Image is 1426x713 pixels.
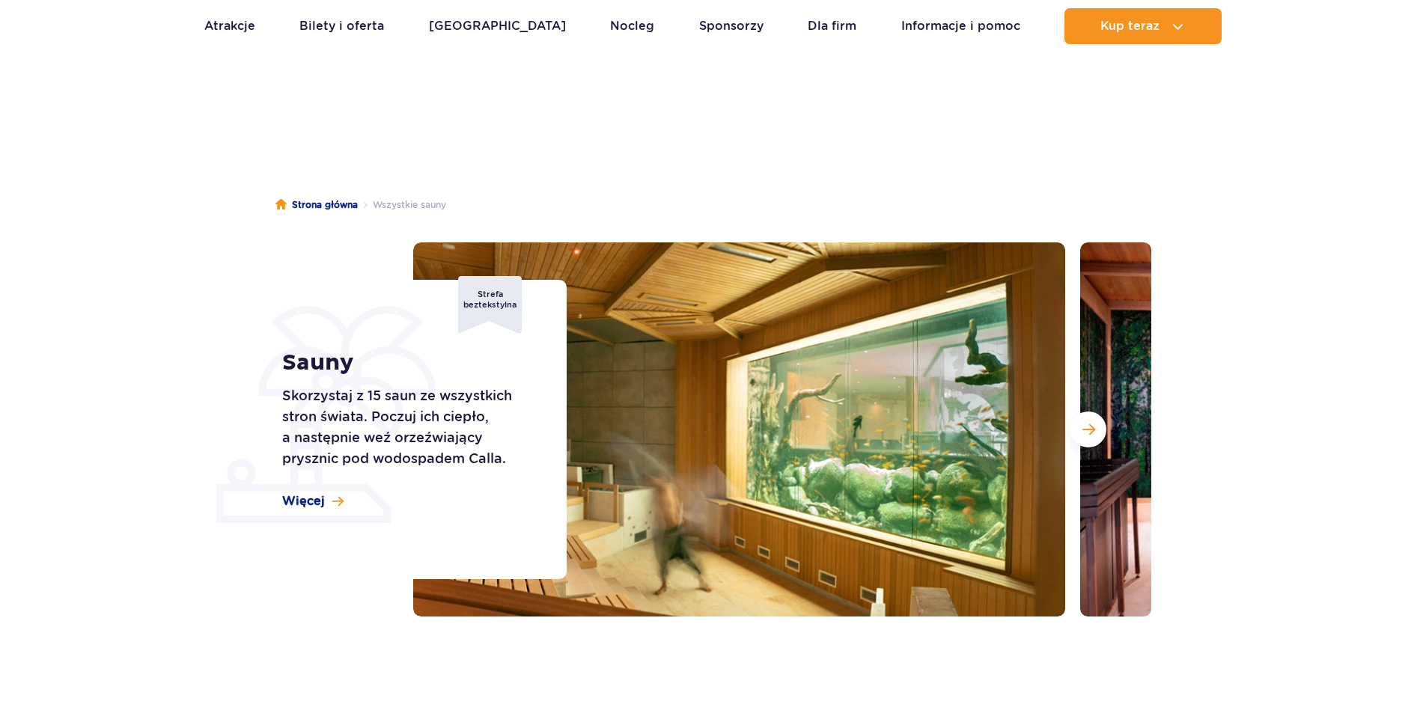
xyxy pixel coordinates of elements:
h1: Sauny [282,349,533,376]
a: Atrakcje [204,8,255,44]
span: Kup teraz [1100,19,1160,33]
a: Nocleg [610,8,654,44]
button: Następny slajd [1070,411,1106,447]
li: Wszystkie sauny [358,198,446,212]
a: [GEOGRAPHIC_DATA] [429,8,566,44]
a: Bilety i oferta [299,8,384,44]
span: Więcej [282,493,325,509]
button: Kup teraz [1064,8,1222,44]
a: Dla firm [808,8,856,44]
p: Skorzystaj z 15 saun ze wszystkich stron świata. Poczuj ich ciepło, a następnie weź orzeźwiający ... [282,385,533,469]
a: Informacje i pomoc [901,8,1020,44]
div: Strefa beztekstylna [458,276,522,334]
a: Więcej [282,493,344,509]
a: Strona główna [275,198,358,212]
img: Sauna w strefie Relax z dużym akwarium na ścianie, przytulne wnętrze i drewniane ławki [413,242,1065,616]
a: Sponsorzy [699,8,764,44]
